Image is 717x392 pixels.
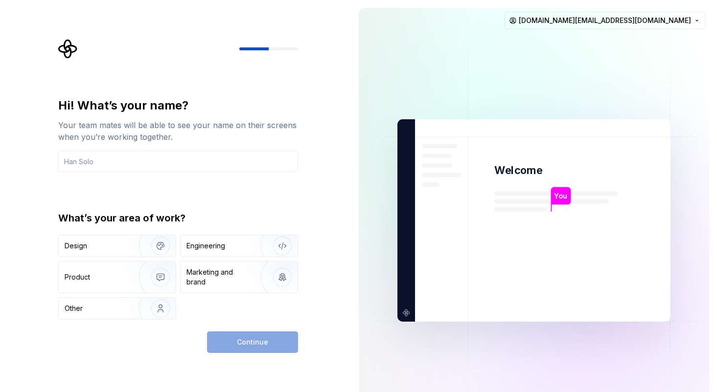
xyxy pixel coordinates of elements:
[65,241,87,251] div: Design
[494,163,542,177] p: Welcome
[519,16,691,25] span: [DOMAIN_NAME][EMAIL_ADDRESS][DOMAIN_NAME]
[186,241,225,251] div: Engineering
[58,39,78,59] svg: Supernova Logo
[58,211,298,225] div: What’s your area of work?
[58,119,298,143] div: Your team mates will be able to see your name on their screens when you’re working together.
[58,151,298,172] input: Han Solo
[186,267,253,287] div: Marketing and brand
[65,304,83,313] div: Other
[58,98,298,113] div: Hi! What’s your name?
[554,191,567,201] p: You
[65,272,90,282] div: Product
[505,12,705,29] button: [DOMAIN_NAME][EMAIL_ADDRESS][DOMAIN_NAME]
